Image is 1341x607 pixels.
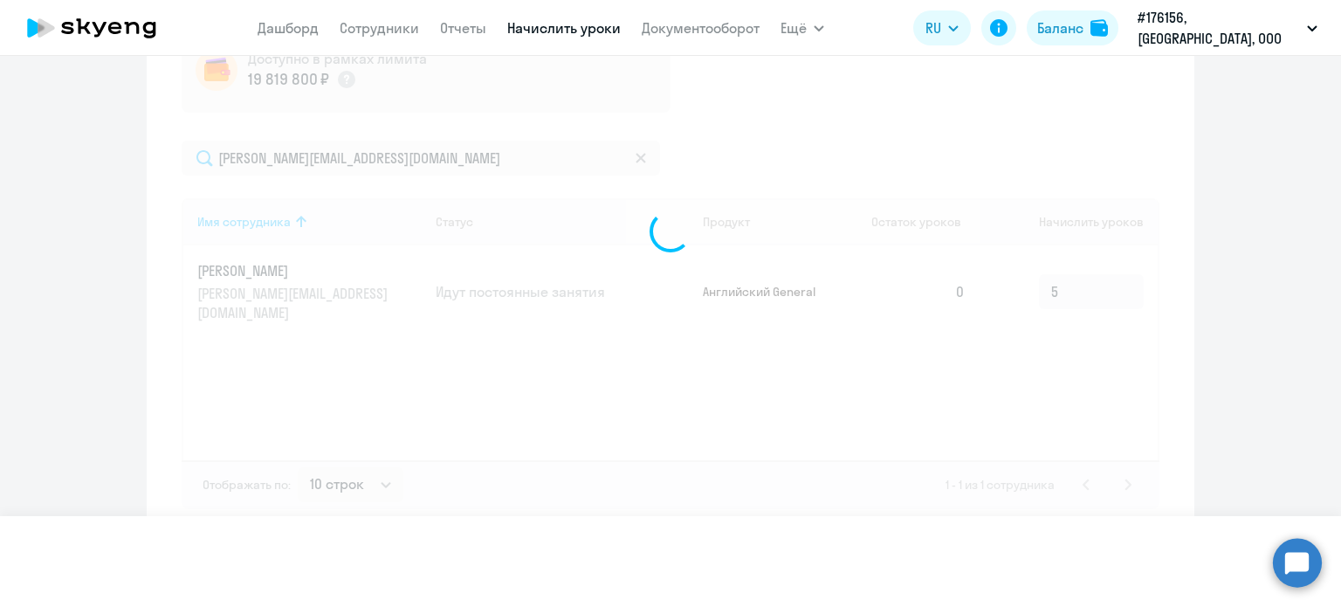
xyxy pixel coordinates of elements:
div: Баланс [1037,17,1083,38]
a: Дашборд [258,19,319,37]
a: Документооборот [642,19,760,37]
button: RU [913,10,971,45]
p: #176156, [GEOGRAPHIC_DATA], ООО [1138,7,1300,49]
button: #176156, [GEOGRAPHIC_DATA], ООО [1129,7,1326,49]
button: Балансbalance [1027,10,1118,45]
a: Сотрудники [340,19,419,37]
a: Отчеты [440,19,486,37]
a: Начислить уроки [507,19,621,37]
span: Ещё [781,17,807,38]
span: RU [925,17,941,38]
button: Ещё [781,10,824,45]
img: balance [1090,19,1108,37]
